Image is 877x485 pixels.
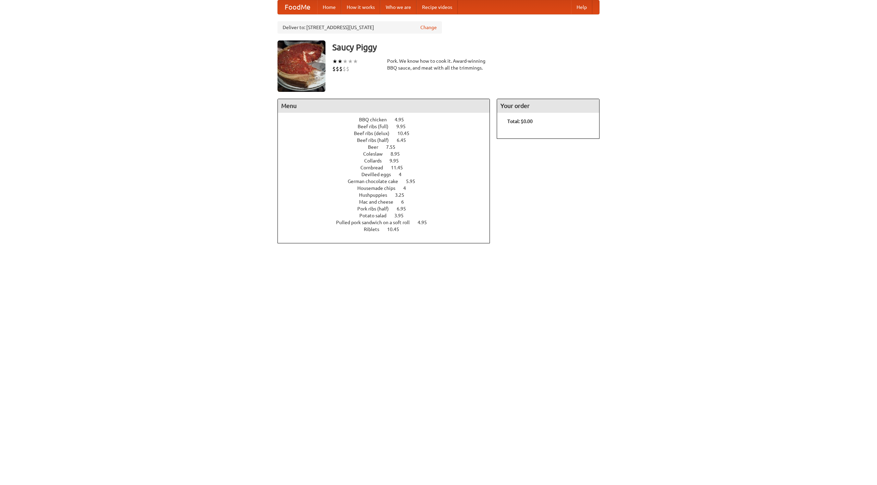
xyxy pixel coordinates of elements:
a: Beef ribs (full) 9.95 [358,124,418,129]
span: Riblets [364,227,386,232]
h4: Your order [497,99,599,113]
a: Potato salad 3.95 [359,213,416,218]
a: Beef ribs (half) 6.45 [357,137,419,143]
span: Beef ribs (full) [358,124,395,129]
span: Housemade chips [357,185,402,191]
a: BBQ chicken 4.95 [359,117,417,122]
span: Beef ribs (half) [357,137,396,143]
span: Pulled pork sandwich on a soft roll [336,220,417,225]
span: Devilled eggs [361,172,398,177]
li: $ [336,65,339,73]
a: How it works [341,0,380,14]
span: 6.45 [397,137,413,143]
a: Pork ribs (half) 6.95 [357,206,419,211]
span: 7.55 [386,144,402,150]
div: Pork. We know how to cook it. Award-winning BBQ sauce, and meat with all the trimmings. [387,58,490,71]
a: Recipe videos [417,0,458,14]
a: FoodMe [278,0,317,14]
li: $ [343,65,346,73]
span: Beef ribs (delux) [354,131,396,136]
a: Housemade chips 4 [357,185,419,191]
a: Devilled eggs 4 [361,172,414,177]
a: German chocolate cake 5.95 [348,179,428,184]
div: Deliver to: [STREET_ADDRESS][US_STATE] [277,21,442,34]
h4: Menu [278,99,490,113]
span: 8.95 [391,151,407,157]
span: Potato salad [359,213,393,218]
span: Hushpuppies [359,192,394,198]
a: Cornbread 11.45 [360,165,416,170]
li: ★ [337,58,343,65]
a: Mac and cheese 6 [359,199,417,205]
span: German chocolate cake [348,179,405,184]
span: Pork ribs (half) [357,206,396,211]
a: Beer 7.55 [368,144,408,150]
span: Mac and cheese [359,199,400,205]
span: 3.95 [394,213,410,218]
span: 10.45 [397,131,416,136]
b: Total: $0.00 [507,119,533,124]
span: Cornbread [360,165,390,170]
li: ★ [332,58,337,65]
h3: Saucy Piggy [332,40,600,54]
a: Help [571,0,592,14]
li: ★ [343,58,348,65]
span: 5.95 [406,179,422,184]
li: $ [346,65,349,73]
span: Coleslaw [363,151,390,157]
span: 9.95 [396,124,412,129]
li: $ [332,65,336,73]
span: Collards [364,158,388,163]
li: ★ [348,58,353,65]
span: Beer [368,144,385,150]
span: 11.45 [391,165,410,170]
span: 6 [401,199,411,205]
a: Riblets 10.45 [364,227,412,232]
span: BBQ chicken [359,117,394,122]
span: 4 [403,185,413,191]
a: Home [317,0,341,14]
span: 6.95 [397,206,413,211]
a: Collards 9.95 [364,158,411,163]
a: Who we are [380,0,417,14]
span: 4.95 [395,117,411,122]
span: 4.95 [418,220,434,225]
span: 10.45 [387,227,406,232]
a: Pulled pork sandwich on a soft roll 4.95 [336,220,440,225]
a: Coleslaw 8.95 [363,151,412,157]
a: Change [420,24,437,31]
a: Beef ribs (delux) 10.45 [354,131,422,136]
span: 4 [399,172,408,177]
span: 3.25 [395,192,411,198]
a: Hushpuppies 3.25 [359,192,417,198]
li: $ [339,65,343,73]
li: ★ [353,58,358,65]
span: 9.95 [390,158,406,163]
img: angular.jpg [277,40,325,92]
